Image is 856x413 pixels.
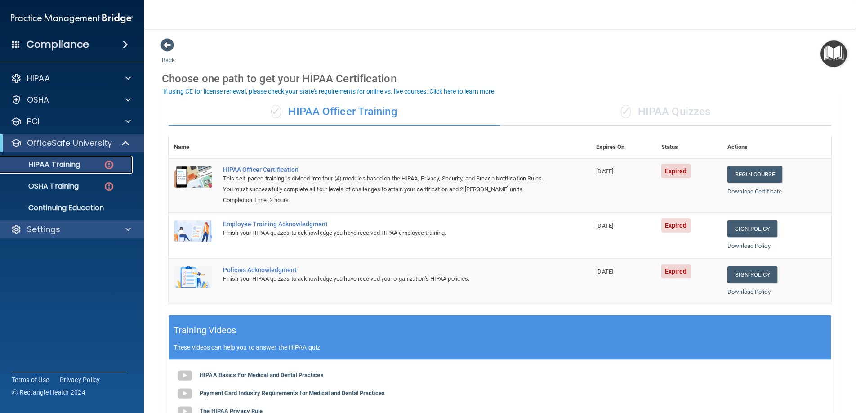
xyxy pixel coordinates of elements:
a: PCI [11,116,131,127]
p: PCI [27,116,40,127]
div: Employee Training Acknowledgment [223,220,546,228]
img: danger-circle.6113f641.png [103,181,115,192]
a: Back [162,46,175,63]
div: Choose one path to get your HIPAA Certification [162,66,838,92]
a: Begin Course [727,166,782,183]
span: ✓ [271,105,281,118]
span: Ⓒ Rectangle Health 2024 [12,388,85,397]
img: gray_youtube_icon.38fcd6cc.png [176,367,194,385]
div: Completion Time: 2 hours [223,195,546,206]
a: Terms of Use [12,375,49,384]
a: Sign Policy [727,220,777,237]
iframe: Drift Widget Chat Controller [700,349,845,385]
div: Finish your HIPAA quizzes to acknowledge you have received HIPAA employee training. [223,228,546,238]
span: ✓ [621,105,631,118]
img: gray_youtube_icon.38fcd6cc.png [176,385,194,403]
span: Expired [661,264,691,278]
h5: Training Videos [174,323,236,338]
b: HIPAA Basics For Medical and Dental Practices [200,372,324,378]
a: OfficeSafe University [11,138,130,148]
p: These videos can help you to answer the HIPAA quiz [174,344,826,351]
p: OSHA [27,94,49,105]
p: OfficeSafe University [27,138,112,148]
span: [DATE] [596,168,613,175]
th: Expires On [591,136,655,158]
div: This self-paced training is divided into four (4) modules based on the HIPAA, Privacy, Security, ... [223,173,546,195]
span: [DATE] [596,222,613,229]
a: Download Certificate [727,188,782,195]
a: Privacy Policy [60,375,100,384]
h4: Compliance [27,38,89,51]
span: [DATE] [596,268,613,275]
a: Download Policy [727,288,771,295]
div: HIPAA Officer Training [169,99,500,126]
div: If using CE for license renewal, please check your state's requirements for online vs. live cours... [163,88,496,94]
div: Finish your HIPAA quizzes to acknowledge you have received your organization’s HIPAA policies. [223,274,546,284]
a: Sign Policy [727,266,777,283]
p: Continuing Education [6,203,129,212]
div: Policies Acknowledgment [223,266,546,274]
img: PMB logo [11,9,133,27]
p: OSHA Training [6,182,79,191]
a: Settings [11,224,131,235]
b: Payment Card Industry Requirements for Medical and Dental Practices [200,390,385,396]
a: Download Policy [727,242,771,249]
p: HIPAA Training [6,160,80,169]
div: HIPAA Quizzes [500,99,831,126]
p: Settings [27,224,60,235]
span: Expired [661,164,691,178]
a: HIPAA [11,73,131,84]
th: Name [169,136,218,158]
th: Status [656,136,722,158]
button: If using CE for license renewal, please check your state's requirements for online vs. live cours... [162,87,497,96]
img: danger-circle.6113f641.png [103,159,115,171]
a: OSHA [11,94,131,105]
a: HIPAA Officer Certification [223,166,546,173]
span: Expired [661,218,691,233]
th: Actions [722,136,831,158]
button: Open Resource Center [820,40,847,67]
p: HIPAA [27,73,50,84]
